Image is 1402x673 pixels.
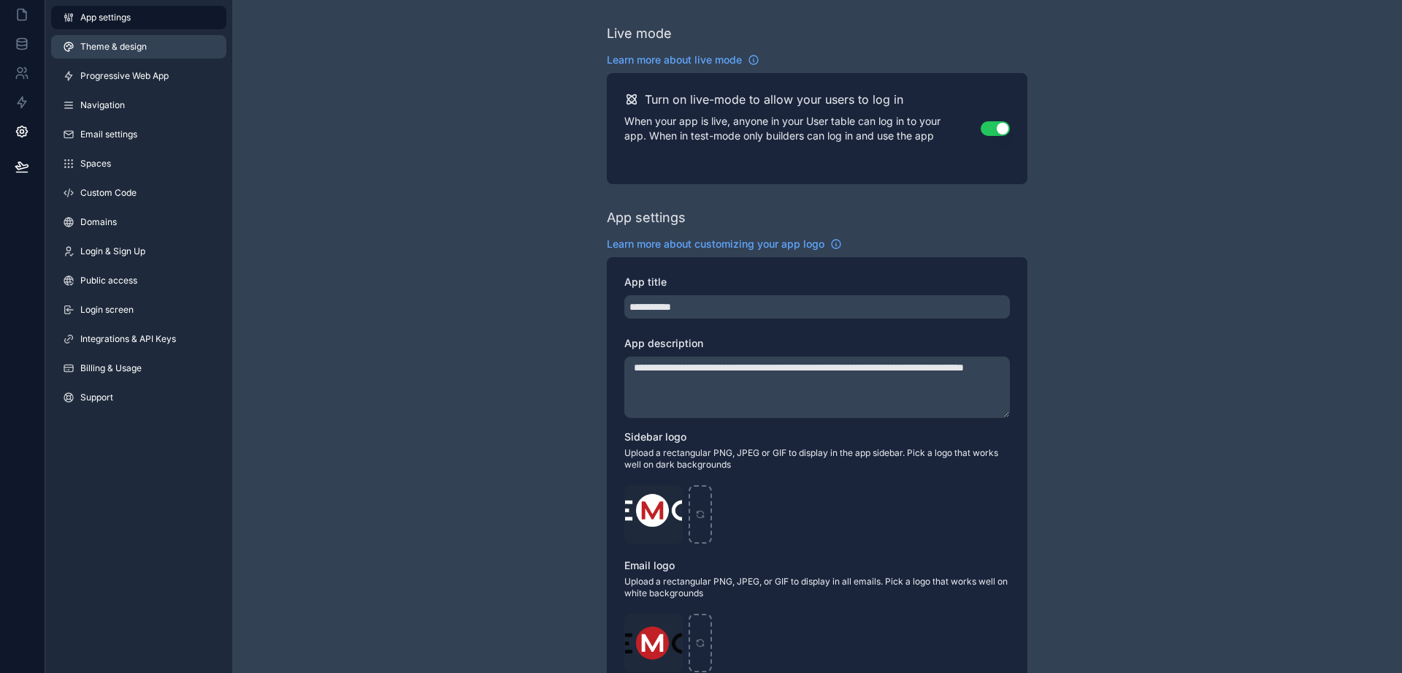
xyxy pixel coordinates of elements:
[80,304,134,316] span: Login screen
[51,269,226,292] a: Public access
[80,41,147,53] span: Theme & design
[80,158,111,170] span: Spaces
[51,152,226,175] a: Spaces
[80,12,131,23] span: App settings
[80,246,145,257] span: Login & Sign Up
[80,187,137,199] span: Custom Code
[80,333,176,345] span: Integrations & API Keys
[51,123,226,146] a: Email settings
[624,275,667,288] span: App title
[51,181,226,205] a: Custom Code
[51,94,226,117] a: Navigation
[607,237,842,251] a: Learn more about customizing your app logo
[80,216,117,228] span: Domains
[51,6,226,29] a: App settings
[607,237,824,251] span: Learn more about customizing your app logo
[624,114,981,143] p: When your app is live, anyone in your User table can log in to your app. When in test-mode only b...
[607,53,759,67] a: Learn more about live mode
[80,129,137,140] span: Email settings
[624,576,1010,599] span: Upload a rectangular PNG, JPEG, or GIF to display in all emails. Pick a logo that works well on w...
[624,337,703,349] span: App description
[80,362,142,374] span: Billing & Usage
[51,240,226,263] a: Login & Sign Up
[607,208,686,228] div: App settings
[624,447,1010,471] span: Upload a rectangular PNG, JPEG or GIF to display in the app sidebar. Pick a logo that works well ...
[624,430,686,443] span: Sidebar logo
[51,357,226,380] a: Billing & Usage
[51,35,226,58] a: Theme & design
[607,53,742,67] span: Learn more about live mode
[80,392,113,403] span: Support
[607,23,672,44] div: Live mode
[645,91,903,108] h2: Turn on live-mode to allow your users to log in
[51,298,226,322] a: Login screen
[624,559,675,571] span: Email logo
[51,386,226,409] a: Support
[80,99,125,111] span: Navigation
[80,275,137,286] span: Public access
[51,210,226,234] a: Domains
[51,327,226,351] a: Integrations & API Keys
[80,70,169,82] span: Progressive Web App
[51,64,226,88] a: Progressive Web App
